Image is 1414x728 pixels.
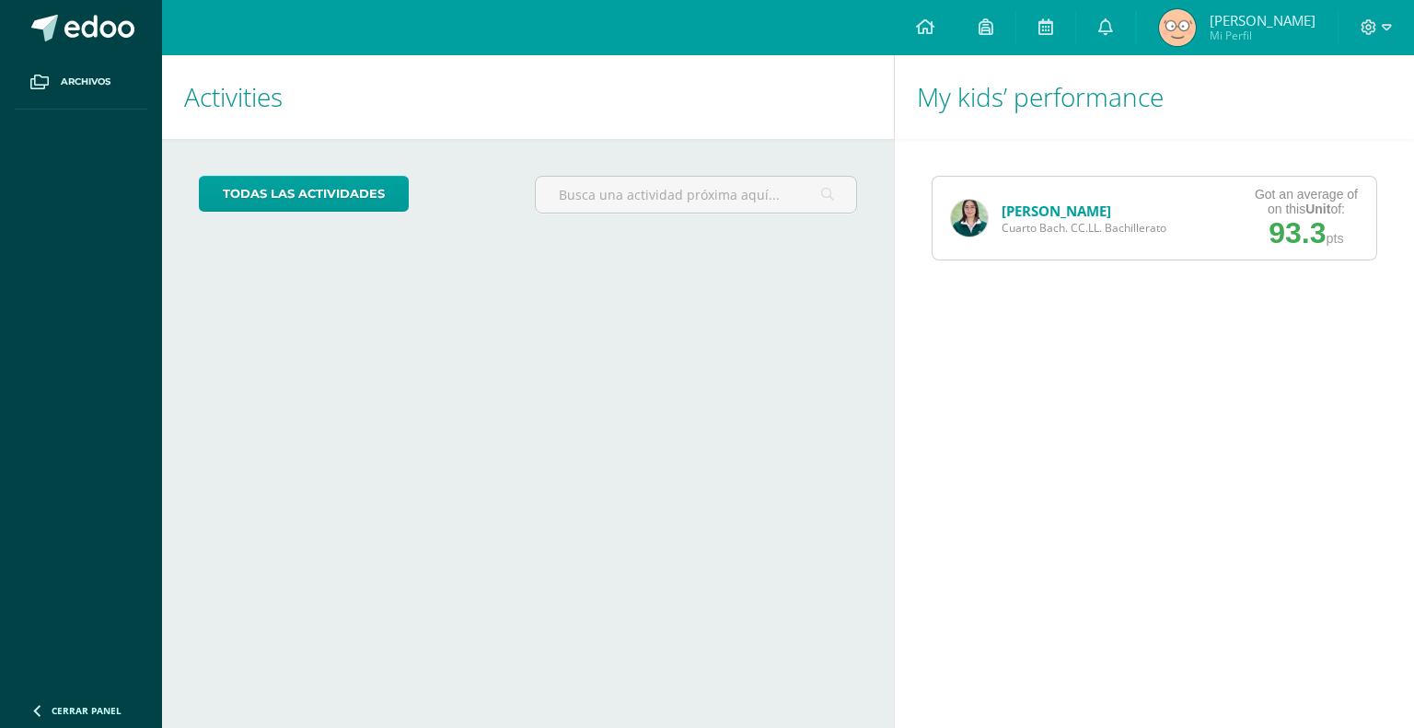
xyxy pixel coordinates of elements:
[52,704,122,717] span: Cerrar panel
[1002,202,1111,220] a: [PERSON_NAME]
[184,55,872,139] h1: Activities
[536,177,855,213] input: Busca una actividad próxima aquí...
[1255,187,1358,216] div: Got an average of on this of:
[15,55,147,110] a: Archivos
[917,55,1392,139] h1: My kids’ performance
[1305,202,1330,216] strong: Unit
[1159,9,1196,46] img: d9c7b72a65e1800de1590e9465332ea1.png
[1326,231,1343,246] span: pts
[1210,11,1315,29] span: [PERSON_NAME]
[199,176,409,212] a: todas las Actividades
[61,75,110,89] span: Archivos
[1002,220,1166,236] span: Cuarto Bach. CC.LL. Bachillerato
[1269,216,1326,249] span: 93.3
[1210,28,1315,43] span: Mi Perfil
[951,200,988,237] img: b4e6476dc6757d13bbbc33dff587a940.png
